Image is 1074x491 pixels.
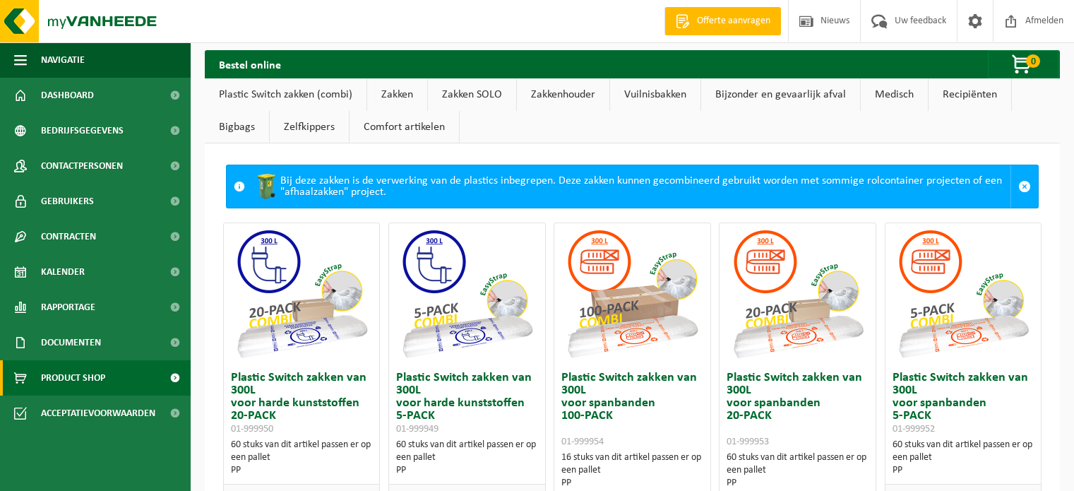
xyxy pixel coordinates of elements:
span: Contracten [41,219,96,254]
h3: Plastic Switch zakken van 300L voor spanbanden 5-PACK [893,372,1034,435]
span: Contactpersonen [41,148,123,184]
a: Sluit melding [1010,165,1038,208]
a: Offerte aanvragen [664,7,781,35]
div: PP [396,464,537,477]
h3: Plastic Switch zakken van 300L voor spanbanden 20-PACK [727,372,868,448]
div: 60 stuks van dit artikel passen er op een pallet [396,439,537,477]
span: 01-999952 [893,424,935,434]
span: Gebruikers [41,184,94,219]
a: Plastic Switch zakken (combi) [205,78,366,111]
img: 01-999954 [561,223,703,365]
span: Kalender [41,254,85,290]
span: 01-999953 [727,437,769,447]
span: Dashboard [41,78,94,113]
a: Recipiënten [929,78,1011,111]
span: Product Shop [41,360,105,396]
span: 01-999949 [396,424,438,434]
a: Zakken [367,78,427,111]
div: 16 stuks van dit artikel passen er op een pallet [561,451,703,490]
span: Navigatie [41,42,85,78]
div: PP [561,477,703,490]
img: 01-999950 [231,223,372,365]
a: Vuilnisbakken [610,78,700,111]
h3: Plastic Switch zakken van 300L voor harde kunststoffen 20-PACK [231,372,372,435]
span: Documenten [41,325,101,360]
a: Medisch [861,78,928,111]
div: PP [893,464,1034,477]
div: 60 stuks van dit artikel passen er op een pallet [893,439,1034,477]
img: WB-0240-HPE-GN-50.png [252,172,280,201]
span: Rapportage [41,290,95,325]
h3: Plastic Switch zakken van 300L voor harde kunststoffen 5-PACK [396,372,537,435]
div: Bij deze zakken is de verwerking van de plastics inbegrepen. Deze zakken kunnen gecombineerd gebr... [252,165,1010,208]
span: 01-999954 [561,437,604,447]
h2: Bestel online [205,50,295,78]
h3: Plastic Switch zakken van 300L voor spanbanden 100-PACK [561,372,703,448]
div: PP [231,464,372,477]
a: Zakkenhouder [517,78,609,111]
button: 0 [988,50,1058,78]
span: Acceptatievoorwaarden [41,396,155,431]
a: Bijzonder en gevaarlijk afval [701,78,860,111]
a: Zakken SOLO [428,78,516,111]
img: 01-999953 [727,223,869,365]
a: Zelfkippers [270,111,349,143]
span: 0 [1026,54,1040,68]
a: Bigbags [205,111,269,143]
div: PP [727,477,868,490]
span: Bedrijfsgegevens [41,113,124,148]
span: Offerte aanvragen [693,14,774,28]
div: 60 stuks van dit artikel passen er op een pallet [231,439,372,477]
span: 01-999950 [231,424,273,434]
img: 01-999949 [396,223,537,365]
a: Comfort artikelen [350,111,459,143]
img: 01-999952 [893,223,1034,365]
div: 60 stuks van dit artikel passen er op een pallet [727,451,868,490]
